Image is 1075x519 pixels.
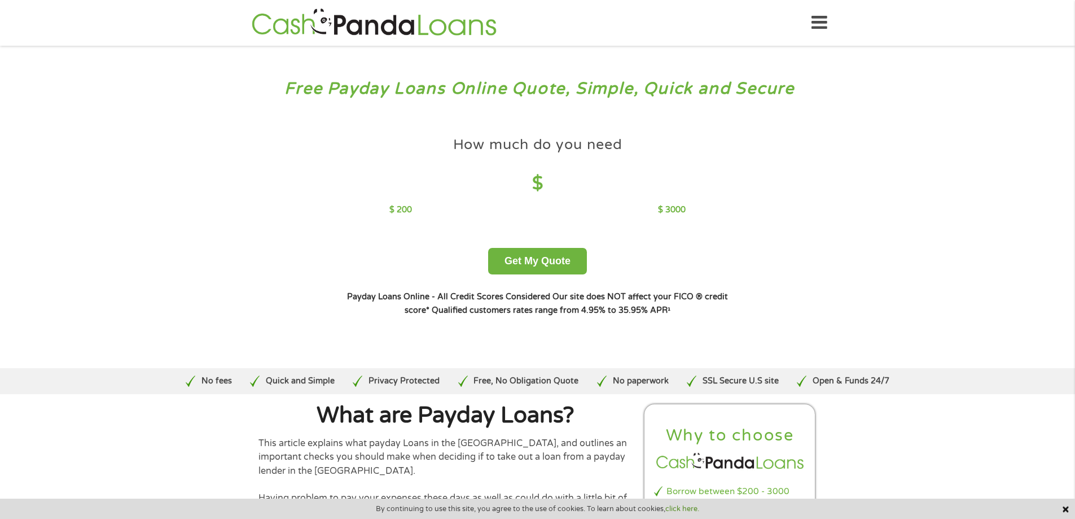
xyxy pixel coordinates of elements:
p: No paperwork [613,375,669,387]
p: SSL Secure U.S site [703,375,779,387]
p: This article explains what payday Loans in the [GEOGRAPHIC_DATA], and outlines an important check... [258,437,633,478]
p: Privacy Protected [368,375,440,387]
p: Having problem to pay your expenses these days as well as could do with a little bit of cash to l... [258,491,633,519]
strong: Our site does NOT affect your FICO ® credit score* [405,292,728,315]
p: $ 200 [389,204,412,216]
img: GetLoanNow Logo [248,7,500,39]
p: Open & Funds 24/7 [813,375,889,387]
span: By continuing to use this site, you agree to the use of cookies. To learn about cookies, [376,505,699,513]
p: $ 3000 [658,204,686,216]
h1: What are Payday Loans? [258,404,633,427]
a: click here. [665,504,699,513]
p: No fees [201,375,232,387]
button: Get My Quote [488,248,587,274]
h2: Why to choose [654,425,806,446]
h4: How much do you need [453,136,622,154]
strong: Qualified customers rates range from 4.95% to 35.95% APR¹ [432,306,670,315]
p: Free, No Obligation Quote [473,375,578,387]
li: Borrow between $200 - 3000 [654,485,806,498]
h3: Free Payday Loans Online Quote, Simple, Quick and Secure [33,78,1043,99]
h4: $ [389,172,686,195]
p: Quick and Simple [266,375,335,387]
strong: Payday Loans Online - All Credit Scores Considered [347,292,550,302]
